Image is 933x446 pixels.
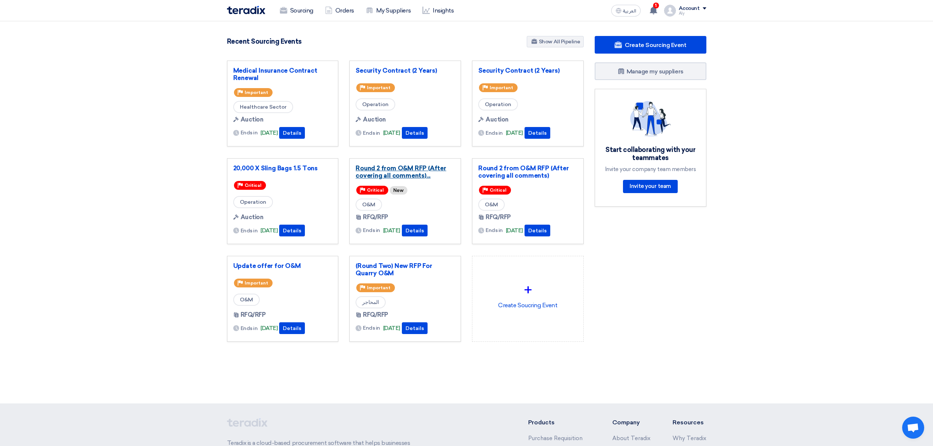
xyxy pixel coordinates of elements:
[260,226,278,235] span: [DATE]
[486,129,503,137] span: Ends in
[367,285,390,290] span: Important
[363,213,388,222] span: RFQ/RFP
[233,164,332,172] a: 20,000 X Sling Bags 1.5 Tons
[623,8,636,14] span: العربية
[625,41,686,48] span: Create Sourcing Event
[490,188,507,193] span: Critical
[233,196,273,208] span: Operation
[356,296,386,308] span: المحاجر
[356,98,395,110] span: Operation
[233,294,260,306] span: O&M
[612,418,651,427] li: Company
[506,226,523,235] span: [DATE]
[486,213,511,222] span: RFQ/RFP
[356,199,382,211] span: O&M
[363,129,380,137] span: Ends in
[630,101,671,137] img: invite_your_team.svg
[227,37,302,46] h4: Recent Sourcing Events
[902,417,924,439] a: Open chat
[363,324,380,332] span: Ends in
[679,6,700,12] div: Account
[241,311,266,319] span: RFQ/RFP
[245,280,268,286] span: Important
[673,435,706,442] a: Why Teradix
[356,164,455,179] a: Round 2 from O&M RFP (After covering all comments)...
[679,11,706,15] div: Aly
[383,129,400,137] span: [DATE]
[478,279,577,301] div: +
[528,435,583,442] a: Purchase Requisition
[402,225,428,236] button: Details
[525,127,550,139] button: Details
[490,85,513,90] span: Important
[233,101,293,113] span: Healthcare Sector
[279,322,305,334] button: Details
[367,85,390,90] span: Important
[383,226,400,235] span: [DATE]
[279,225,305,236] button: Details
[673,418,706,427] li: Resources
[664,5,676,17] img: profile_test.png
[356,262,455,277] a: (Round Two) New RFP For Quarry O&M
[604,146,697,162] div: Start collaborating with your teammates
[245,183,262,188] span: Critical
[279,127,305,139] button: Details
[363,226,380,234] span: Ends in
[227,6,265,14] img: Teradix logo
[356,67,455,74] a: Security Contract (2 Years)
[233,67,332,81] a: Medical Insurance Contract Renewal
[527,36,584,47] a: Show All Pipeline
[245,90,268,95] span: Important
[653,3,659,8] span: 1
[478,98,518,110] span: Operation
[383,324,400,333] span: [DATE]
[260,129,278,137] span: [DATE]
[417,3,460,19] a: Insights
[528,418,590,427] li: Products
[274,3,319,19] a: Sourcing
[360,3,417,19] a: My Suppliers
[506,129,523,137] span: [DATE]
[319,3,360,19] a: Orders
[260,324,278,333] span: [DATE]
[241,227,258,235] span: Ends in
[241,324,258,332] span: Ends in
[478,67,577,74] a: Security Contract (2 Years)
[612,435,651,442] a: About Teradix
[363,115,386,124] span: Auction
[525,225,550,236] button: Details
[402,127,428,139] button: Details
[241,213,263,222] span: Auction
[241,129,258,137] span: Ends in
[595,62,706,80] a: Manage my suppliers
[367,188,384,193] span: Critical
[478,164,577,179] a: Round 2 from O&M RFP (After covering all comments)
[363,311,388,319] span: RFQ/RFP
[233,262,332,269] a: Update offer for O&M
[478,199,505,211] span: O&M
[623,180,677,193] a: Invite your team
[241,115,263,124] span: Auction
[390,186,407,195] div: New
[478,262,577,327] div: Create Soucring Event
[402,322,428,334] button: Details
[486,226,503,234] span: Ends in
[486,115,508,124] span: Auction
[604,166,697,173] div: Invite your company team members
[611,5,641,17] button: العربية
